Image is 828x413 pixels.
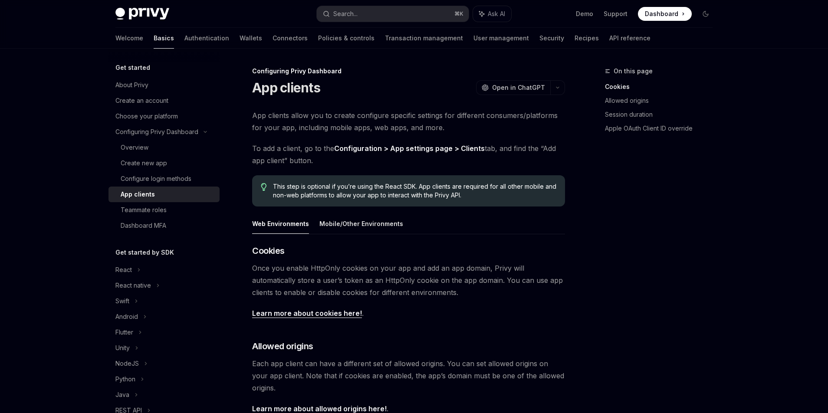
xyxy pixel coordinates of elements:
[473,6,511,22] button: Ask AI
[334,144,485,153] a: Configuration > App settings page > Clients
[605,121,720,135] a: Apple OAuth Client ID override
[317,6,469,22] button: Search...⌘K
[473,28,529,49] a: User management
[115,265,132,275] div: React
[576,10,593,18] a: Demo
[115,358,139,369] div: NodeJS
[252,245,285,257] span: Cookies
[318,28,375,49] a: Policies & controls
[115,311,138,322] div: Android
[184,28,229,49] a: Authentication
[115,8,169,20] img: dark logo
[121,158,167,168] div: Create new app
[108,218,220,233] a: Dashboard MFA
[115,111,178,121] div: Choose your platform
[454,10,463,17] span: ⌘ K
[108,140,220,155] a: Overview
[252,80,320,95] h1: App clients
[605,108,720,121] a: Session duration
[252,357,565,394] span: Each app client can have a different set of allowed origins. You can set allowed origins on your ...
[121,142,148,153] div: Overview
[108,202,220,218] a: Teammate roles
[252,309,362,318] a: Learn more about cookies here!
[645,10,678,18] span: Dashboard
[605,94,720,108] a: Allowed origins
[614,66,653,76] span: On this page
[333,9,358,19] div: Search...
[604,10,628,18] a: Support
[252,67,565,75] div: Configuring Privy Dashboard
[319,213,403,234] button: Mobile/Other Environments
[115,343,130,353] div: Unity
[638,7,692,21] a: Dashboard
[108,93,220,108] a: Create an account
[115,327,133,338] div: Flutter
[154,28,174,49] a: Basics
[539,28,564,49] a: Security
[476,80,550,95] button: Open in ChatGPT
[273,28,308,49] a: Connectors
[252,340,313,352] span: Allowed origins
[252,109,565,134] span: App clients allow you to create configure specific settings for different consumers/platforms for...
[385,28,463,49] a: Transaction management
[115,374,135,384] div: Python
[121,189,155,200] div: App clients
[240,28,262,49] a: Wallets
[252,262,565,298] span: Once you enable HttpOnly cookies on your app and add an app domain, Privy will automatically stor...
[488,10,505,18] span: Ask AI
[492,83,545,92] span: Open in ChatGPT
[121,220,166,231] div: Dashboard MFA
[108,171,220,187] a: Configure login methods
[115,62,150,73] h5: Get started
[261,183,267,191] svg: Tip
[699,7,713,21] button: Toggle dark mode
[121,174,191,184] div: Configure login methods
[252,213,309,234] button: Web Environments
[575,28,599,49] a: Recipes
[605,80,720,94] a: Cookies
[252,142,565,167] span: To add a client, go to the tab, and find the “Add app client” button.
[115,127,198,137] div: Configuring Privy Dashboard
[273,182,556,200] span: This step is optional if you’re using the React SDK. App clients are required for all other mobil...
[115,280,151,291] div: React native
[121,205,167,215] div: Teammate roles
[108,108,220,124] a: Choose your platform
[115,296,129,306] div: Swift
[108,187,220,202] a: App clients
[609,28,651,49] a: API reference
[115,95,168,106] div: Create an account
[115,80,148,90] div: About Privy
[115,28,143,49] a: Welcome
[252,307,565,319] span: .
[108,77,220,93] a: About Privy
[115,390,129,400] div: Java
[115,247,174,258] h5: Get started by SDK
[108,155,220,171] a: Create new app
